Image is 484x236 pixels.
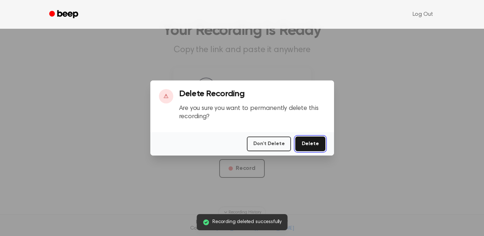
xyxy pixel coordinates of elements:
button: Don't Delete [247,136,291,151]
span: Recording deleted successfully [212,218,282,226]
div: ⚠ [159,89,173,103]
button: Delete [295,136,325,151]
a: Beep [44,8,85,22]
p: Are you sure you want to permanently delete this recording? [179,105,325,121]
h3: Delete Recording [179,89,325,99]
a: Log Out [405,6,440,23]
